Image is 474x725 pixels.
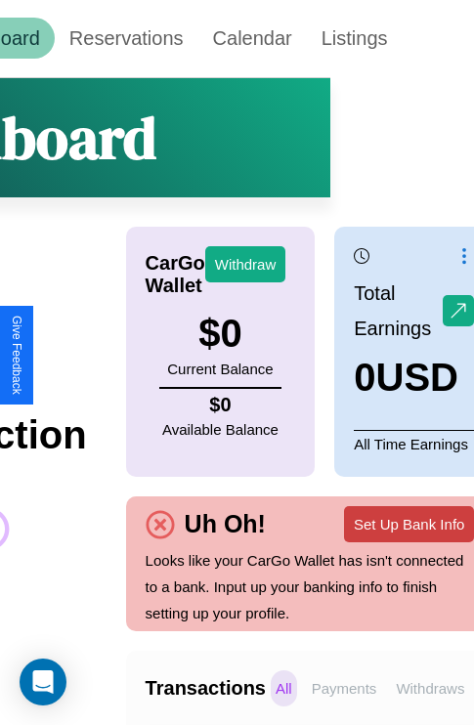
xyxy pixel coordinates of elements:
[162,394,279,416] h4: $ 0
[162,416,279,443] p: Available Balance
[344,506,474,542] button: Set Up Bank Info
[198,18,307,59] a: Calendar
[175,510,276,538] h4: Uh Oh!
[307,18,403,59] a: Listings
[354,356,474,400] h3: 0 USD
[167,356,273,382] p: Current Balance
[20,659,66,705] div: Open Intercom Messenger
[354,430,474,457] p: All Time Earnings
[146,252,205,297] h4: CarGo Wallet
[271,670,297,706] p: All
[55,18,198,59] a: Reservations
[391,670,469,706] p: Withdraws
[167,312,273,356] h3: $ 0
[10,316,23,395] div: Give Feedback
[146,677,266,700] h4: Transactions
[307,670,382,706] p: Payments
[354,276,443,346] p: Total Earnings
[205,246,286,282] button: Withdraw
